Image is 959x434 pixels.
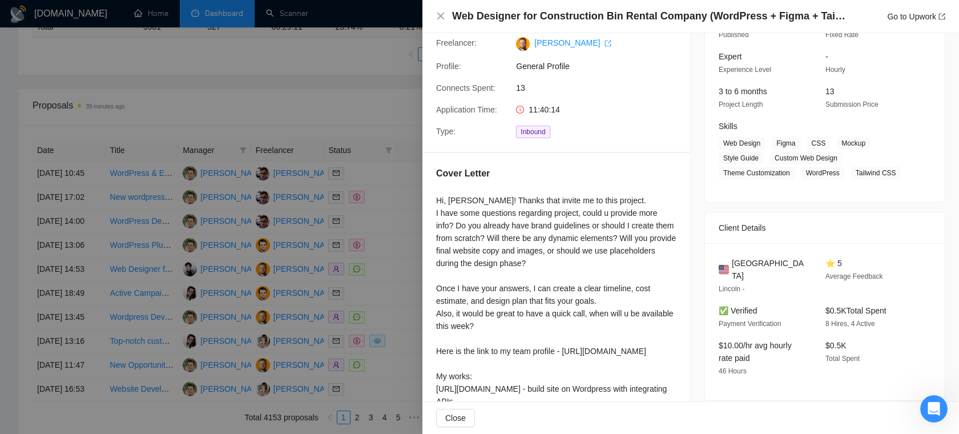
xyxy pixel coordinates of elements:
[516,37,530,51] img: c1MFplIIhqIElmyFUBZ8BXEpI9f51hj4QxSyXq_Q7hwkd0ckEycJ6y3Swt0JtKMXL2
[436,38,477,47] span: Freelancer:
[534,38,611,47] a: [PERSON_NAME] export
[516,126,550,138] span: Inbound
[825,320,875,328] span: 8 Hires, 4 Active
[719,341,792,363] span: $10.00/hr avg hourly rate paid
[772,137,800,150] span: Figma
[719,152,763,164] span: Style Guide
[920,395,948,423] iframe: Intercom live chat
[436,62,461,71] span: Profile:
[825,259,842,268] span: ⭐ 5
[719,306,757,315] span: ✅ Verified
[732,257,807,282] span: [GEOGRAPHIC_DATA]
[436,83,495,93] span: Connects Spent:
[825,341,847,350] span: $0.5K
[719,320,781,328] span: Payment Verification
[516,82,687,94] span: 13
[516,60,687,73] span: General Profile
[436,11,445,21] button: Close
[719,285,744,293] span: Lincoln -
[825,101,879,108] span: Submission Price
[719,167,795,179] span: Theme Customization
[436,105,497,114] span: Application Time:
[436,127,456,136] span: Type:
[801,167,844,179] span: WordPress
[529,105,560,114] span: 11:40:14
[719,31,749,39] span: Published
[825,306,887,315] span: $0.5K Total Spent
[719,137,765,150] span: Web Design
[887,12,945,21] a: Go to Upworkexport
[825,87,835,96] span: 13
[719,367,747,375] span: 46 Hours
[770,152,842,164] span: Custom Web Design
[825,272,883,280] span: Average Feedback
[938,13,945,20] span: export
[436,409,475,427] button: Close
[436,11,445,21] span: close
[719,66,771,74] span: Experience Level
[719,101,763,108] span: Project Length
[445,412,466,424] span: Close
[825,31,859,39] span: Fixed Rate
[719,122,738,131] span: Skills
[605,40,611,47] span: export
[851,167,901,179] span: Tailwind CSS
[516,106,524,114] span: clock-circle
[719,212,931,243] div: Client Details
[807,137,831,150] span: CSS
[719,263,729,276] img: 🇺🇸
[719,87,767,96] span: 3 to 6 months
[436,167,490,180] h5: Cover Letter
[825,355,860,363] span: Total Spent
[837,137,870,150] span: Mockup
[719,52,742,61] span: Expert
[452,9,846,23] h4: Web Designer for Construction Bin Rental Company (WordPress + Figma + Tailwind)
[825,66,845,74] span: Hourly
[825,52,828,61] span: -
